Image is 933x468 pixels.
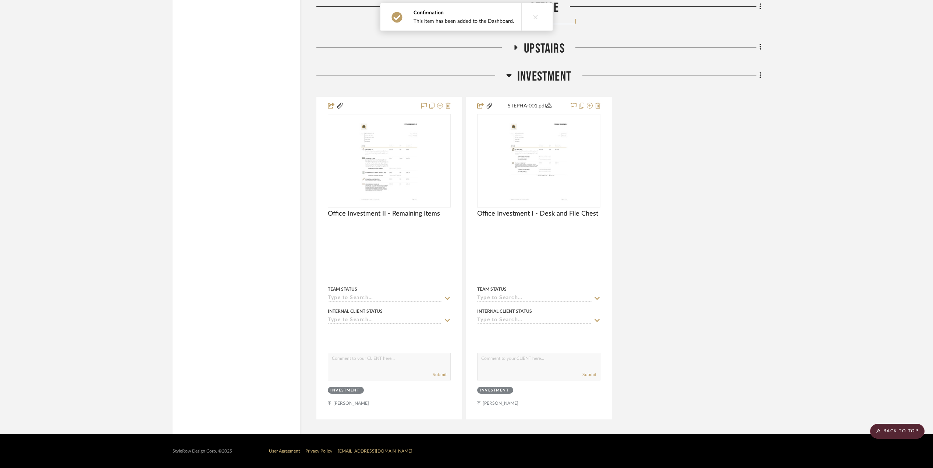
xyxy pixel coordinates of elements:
[338,449,412,453] a: [EMAIL_ADDRESS][DOMAIN_NAME]
[480,388,509,393] div: Investment
[353,115,425,207] img: Office Investment II - Remaining Items
[493,102,566,110] button: STEPHA-001.pdf
[477,295,591,302] input: Type to Search…
[433,371,447,378] button: Submit
[328,317,442,324] input: Type to Search…
[305,449,332,453] a: Privacy Policy
[328,308,383,315] div: Internal Client Status
[328,114,450,207] div: 0
[478,114,600,207] div: 0
[477,210,598,218] span: Office Investment I - Desk and File Chest
[328,286,357,292] div: Team Status
[414,18,514,25] div: This item has been added to the Dashboard.
[477,286,507,292] div: Team Status
[173,448,232,454] div: StyleRow Design Corp. ©2025
[330,388,359,393] div: Investment
[328,295,442,302] input: Type to Search…
[517,69,571,85] span: Investment
[582,371,596,378] button: Submit
[269,449,300,453] a: User Agreement
[503,115,575,207] img: Office Investment I - Desk and File Chest
[414,9,514,17] div: Confirmation
[328,210,440,218] span: Office Investment II - Remaining Items
[524,41,565,57] span: Upstairs
[870,424,925,439] scroll-to-top-button: BACK TO TOP
[477,308,532,315] div: Internal Client Status
[477,317,591,324] input: Type to Search…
